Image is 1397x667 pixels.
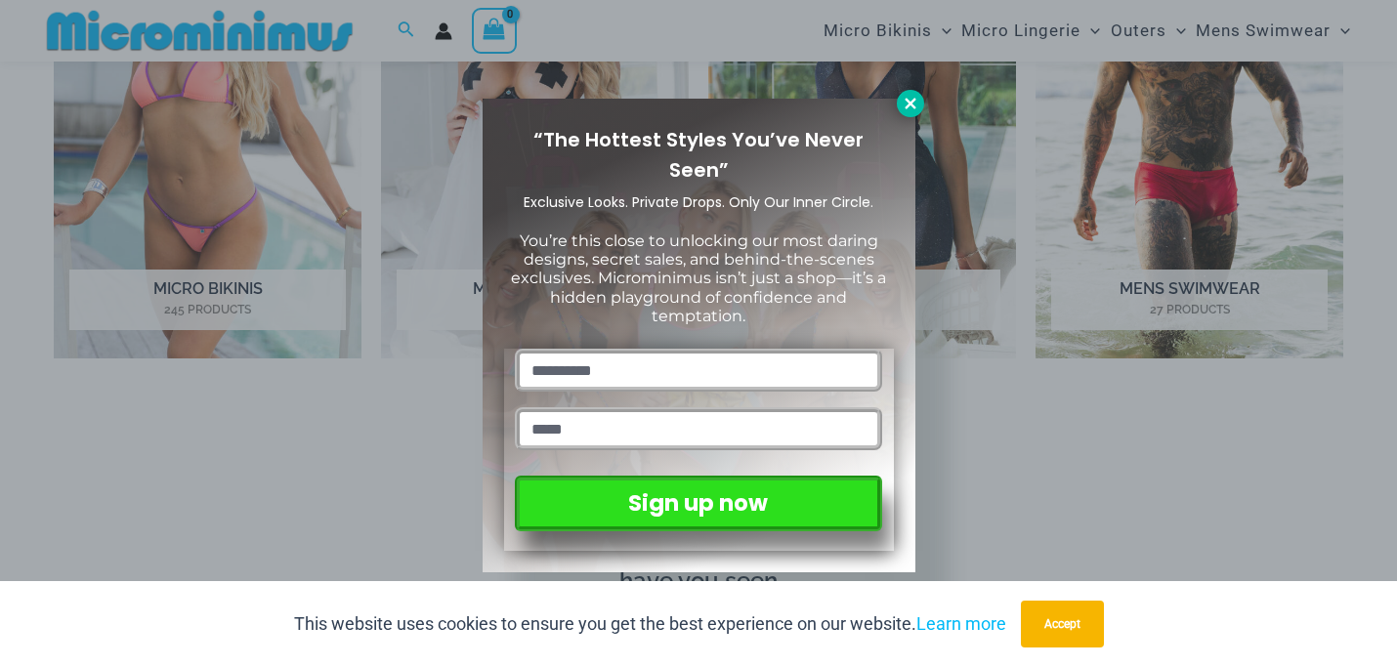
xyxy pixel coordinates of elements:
p: This website uses cookies to ensure you get the best experience on our website. [294,609,1006,639]
span: Exclusive Looks. Private Drops. Only Our Inner Circle. [524,192,873,212]
button: Sign up now [515,476,881,531]
button: Close [897,90,924,117]
span: You’re this close to unlocking our most daring designs, secret sales, and behind-the-scenes exclu... [511,231,886,325]
span: “The Hottest Styles You’ve Never Seen” [533,126,864,184]
button: Accept [1021,601,1104,647]
a: Learn more [916,613,1006,634]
